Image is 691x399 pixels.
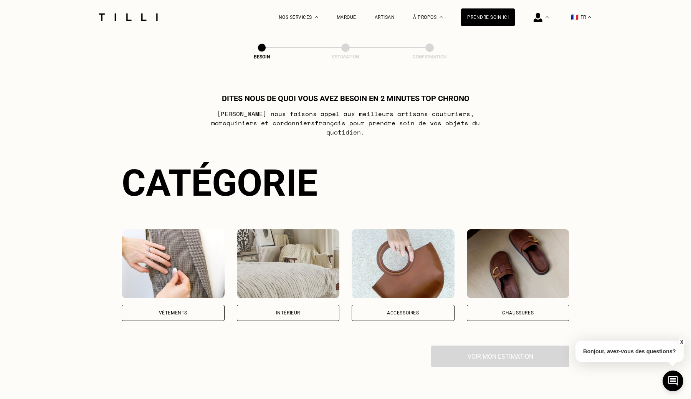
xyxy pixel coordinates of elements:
div: Catégorie [122,161,569,204]
button: X [678,338,685,346]
img: Menu déroulant [315,16,318,18]
div: Estimation [307,54,384,60]
div: Confirmation [391,54,468,60]
img: Intérieur [237,229,340,298]
h1: Dites nous de quoi vous avez besoin en 2 minutes top chrono [222,94,469,103]
img: Menu déroulant à propos [440,16,443,18]
img: Vêtements [122,229,225,298]
span: 🇫🇷 [571,13,579,21]
div: Accessoires [387,311,419,315]
div: Chaussures [502,311,534,315]
img: icône connexion [534,13,542,22]
img: Logo du service de couturière Tilli [96,13,160,21]
div: Intérieur [276,311,300,315]
div: Vêtements [159,311,187,315]
p: [PERSON_NAME] nous faisons appel aux meilleurs artisans couturiers , maroquiniers et cordonniers ... [193,109,498,137]
img: Accessoires [352,229,455,298]
a: Prendre soin ici [461,8,515,26]
div: Besoin [223,54,300,60]
a: Marque [337,15,356,20]
img: menu déroulant [588,16,591,18]
p: Bonjour, avez-vous des questions? [575,341,684,362]
a: Artisan [375,15,395,20]
img: Menu déroulant [546,16,549,18]
img: Chaussures [467,229,570,298]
